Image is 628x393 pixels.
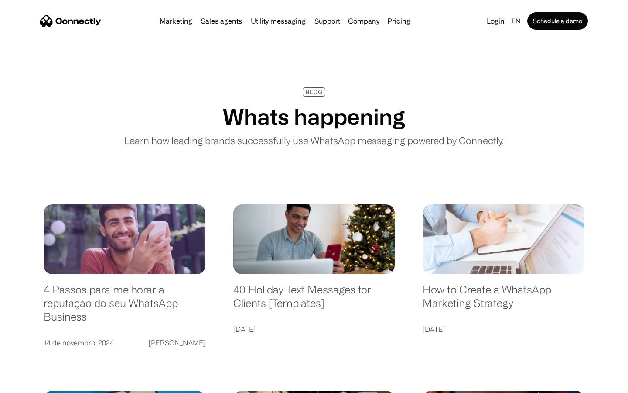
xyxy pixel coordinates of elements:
div: Company [348,15,379,27]
ul: Language list [17,378,52,390]
div: 14 de novembro, 2024 [44,337,114,349]
a: 4 Passos para melhorar a reputação do seu WhatsApp Business [44,283,205,332]
div: [DATE] [423,323,445,335]
a: Pricing [384,17,414,24]
a: Support [311,17,344,24]
div: en [512,15,520,27]
p: Learn how leading brands successfully use WhatsApp messaging powered by Connectly. [124,133,504,148]
aside: Language selected: English [9,378,52,390]
a: How to Create a WhatsApp Marketing Strategy [423,283,584,318]
h1: Whats happening [223,103,405,130]
a: Utility messaging [247,17,309,24]
a: Sales agents [198,17,246,24]
div: [PERSON_NAME] [149,337,205,349]
a: Marketing [156,17,196,24]
a: Login [483,15,508,27]
div: BLOG [306,89,322,95]
div: [DATE] [233,323,256,335]
a: 40 Holiday Text Messages for Clients [Templates] [233,283,395,318]
a: Schedule a demo [527,12,588,30]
